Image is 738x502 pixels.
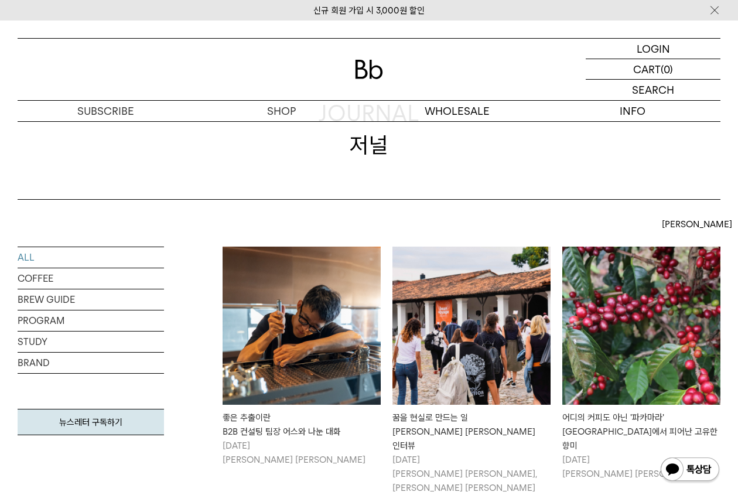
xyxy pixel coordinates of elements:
[392,453,551,495] p: [DATE] [PERSON_NAME] [PERSON_NAME], [PERSON_NAME] [PERSON_NAME]
[562,247,720,405] img: 어디의 커피도 아닌 '파카마라'엘살바도르에서 피어난 고유한 향미
[369,101,545,121] p: WHOLESALE
[193,101,369,121] a: SHOP
[633,59,661,79] p: CART
[18,268,164,289] a: COFFEE
[392,247,551,405] img: 꿈을 현실로 만드는 일빈보야지 탁승희 대표 인터뷰
[586,59,720,80] a: CART (0)
[18,353,164,373] a: BRAND
[637,39,670,59] p: LOGIN
[319,98,419,160] div: JOURNAL 저널
[18,310,164,331] a: PROGRAM
[18,101,193,121] a: SUBSCRIBE
[562,247,720,481] a: 어디의 커피도 아닌 '파카마라'엘살바도르에서 피어난 고유한 향미 어디의 커피도 아닌 '파카마라'[GEOGRAPHIC_DATA]에서 피어난 고유한 향미 [DATE][PERSON...
[392,411,551,453] div: 꿈을 현실로 만드는 일 [PERSON_NAME] [PERSON_NAME] 인터뷰
[223,247,381,405] img: 좋은 추출이란B2B 컨설팅 팀장 어스와 나눈 대화
[562,411,720,453] div: 어디의 커피도 아닌 '파카마라' [GEOGRAPHIC_DATA]에서 피어난 고유한 향미
[392,247,551,495] a: 꿈을 현실로 만드는 일빈보야지 탁승희 대표 인터뷰 꿈을 현실로 만드는 일[PERSON_NAME] [PERSON_NAME] 인터뷰 [DATE][PERSON_NAME] [PERS...
[223,439,381,467] p: [DATE] [PERSON_NAME] [PERSON_NAME]
[18,247,164,268] a: ALL
[562,453,720,481] p: [DATE] [PERSON_NAME] [PERSON_NAME]
[223,411,381,439] div: 좋은 추출이란 B2B 컨설팅 팀장 어스와 나눈 대화
[18,409,164,435] a: 뉴스레터 구독하기
[545,101,720,121] p: INFO
[632,80,674,100] p: SEARCH
[313,5,425,16] a: 신규 회원 가입 시 3,000원 할인
[18,289,164,310] a: BREW GUIDE
[355,60,383,79] img: 로고
[586,39,720,59] a: LOGIN
[660,456,720,484] img: 카카오톡 채널 1:1 채팅 버튼
[223,247,381,467] a: 좋은 추출이란B2B 컨설팅 팀장 어스와 나눈 대화 좋은 추출이란B2B 컨설팅 팀장 어스와 나눈 대화 [DATE][PERSON_NAME] [PERSON_NAME]
[661,59,673,79] p: (0)
[18,332,164,352] a: STUDY
[662,217,732,231] span: [PERSON_NAME]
